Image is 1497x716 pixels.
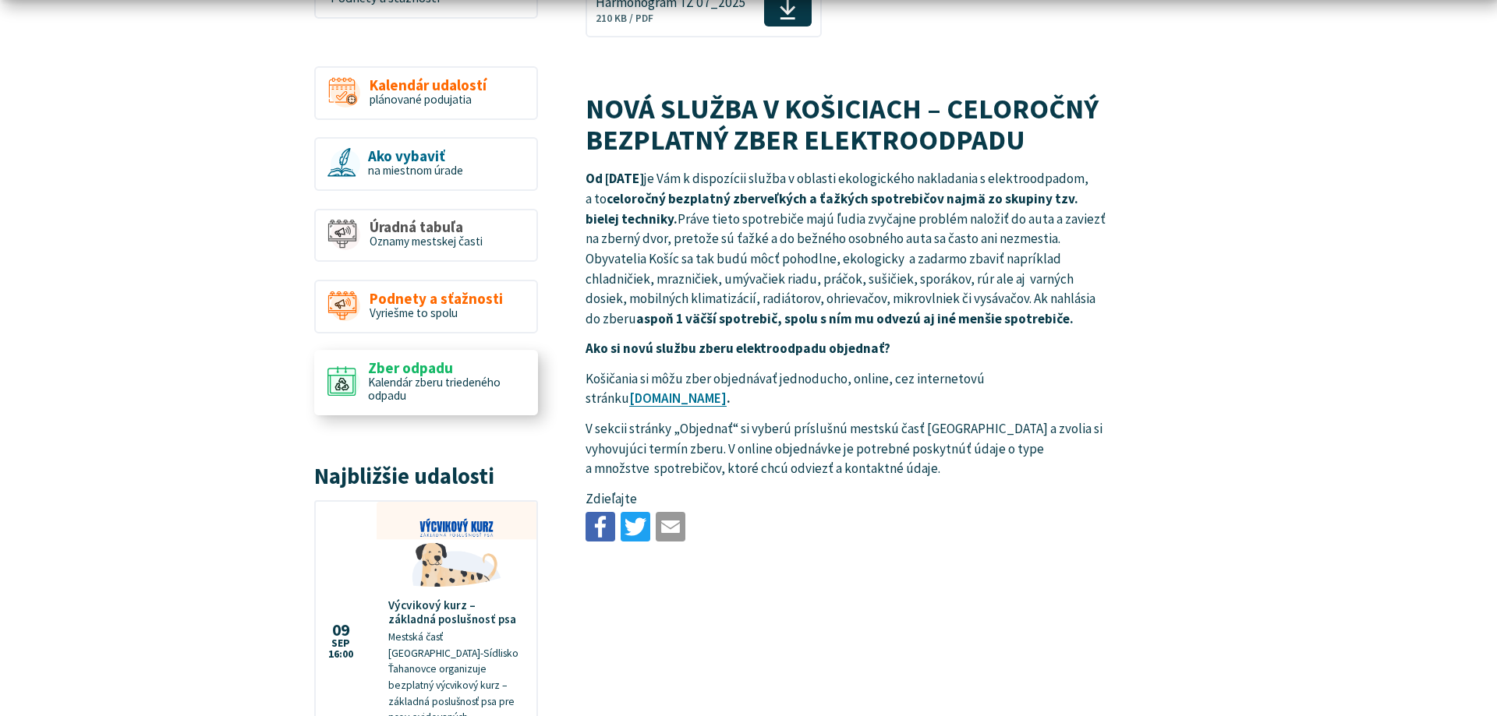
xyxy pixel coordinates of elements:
a: Kalendár udalostí plánované podujatia [314,66,538,120]
a: Ako vybaviť na miestnom úrade [314,137,538,191]
h3: Najbližšie udalosti [314,464,538,489]
strong: Od [DATE] [586,170,644,187]
span: Zber odpadu [368,360,525,376]
p: V sekcii stránky „Objednať“ si vyberú príslušnú mestskú časť [GEOGRAPHIC_DATA] a zvolia si vyhovu... [586,419,1112,479]
span: plánované podujatia [370,92,472,107]
a: Zber odpadu Kalendár zberu triedeného odpadu [314,350,538,416]
strong: Ako si novú službu zberu elektroodpadu objednať? [586,340,890,357]
span: na miestnom úrade [368,163,463,178]
a: Úradná tabuľa Oznamy mestskej časti [314,209,538,263]
span: Oznamy mestskej časti [370,234,483,249]
strong: aspoň 1 väčší spotrebič, spolu s ním mu odvezú aj iné menšie spotrebiče. [636,310,1074,327]
strong: celoročný bezplatný zber [607,190,760,207]
p: Košičania si môžu zber objednávať jednoducho, online, cez internetovú stránku [586,369,1112,409]
span: Ako vybaviť [368,148,463,164]
p: je Vám k dispozícii služba v oblasti ekologického nakladania s elektroodpadom, a to Práve tieto s... [586,169,1112,329]
a: Podnety a sťažnosti Vyriešme to spolu [314,280,538,333]
span: Kalendár udalostí [370,77,487,93]
span: 09 [328,623,353,639]
span: Vyriešme to spolu [370,305,458,320]
h4: Výcvikový kurz – základná poslušnosť psa [388,598,525,626]
span: 16:00 [328,649,353,660]
span: Úradná tabuľa [370,219,483,235]
span: 210 KB / PDF [596,12,653,25]
span: Podnety a sťažnosti [370,291,503,307]
img: Zdieľať na Twitteri [621,512,650,541]
p: Zdieľajte [586,489,1112,510]
strong: veľkých a ťažkých spotrebičov najmä zo skupiny tzv. bielej techniky. [586,190,1078,227]
span: sep [328,638,353,649]
span: NOVÁ SLUŽBA V KOŠICIACH – CELOROČNÝ BEZPLATNÝ ZBER ELEKTROODPADU [586,90,1099,157]
img: Zdieľať na Facebooku [586,512,615,541]
img: Zdieľať e-mailom [656,512,685,541]
a: [DOMAIN_NAME] [629,390,727,407]
span: Kalendár zberu triedeného odpadu [368,375,501,403]
strong: . [629,390,731,407]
